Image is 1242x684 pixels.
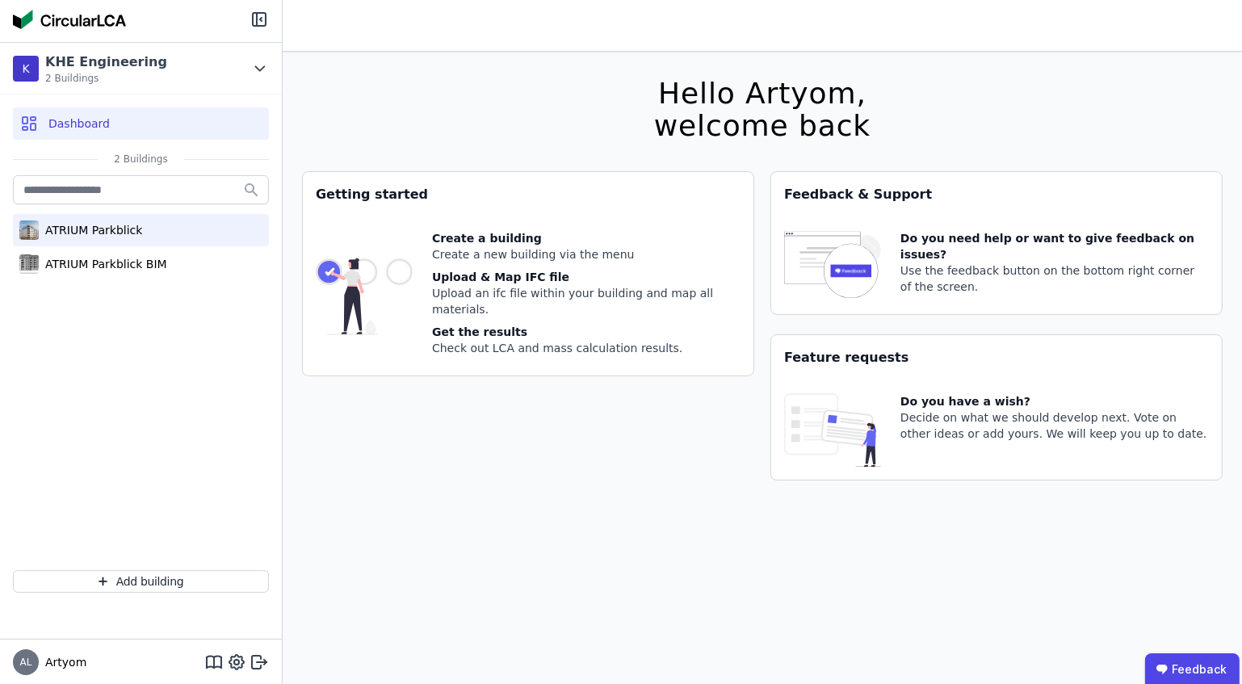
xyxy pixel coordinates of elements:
button: Add building [13,570,269,593]
div: welcome back [654,110,871,142]
div: Feedback & Support [771,172,1222,217]
div: KHE Engineering [45,52,167,72]
div: Check out LCA and mass calculation results. [432,340,741,356]
div: Getting started [303,172,753,217]
div: Create a new building via the menu [432,246,741,262]
div: Hello Artyom, [654,78,871,110]
div: Upload & Map IFC file [432,269,741,285]
div: Feature requests [771,335,1222,380]
div: Do you need help or want to give feedback on issues? [900,230,1209,262]
div: Do you have a wish? [900,393,1209,409]
img: getting_started_tile-DrF_GRSv.svg [316,230,413,363]
img: Concular [13,10,126,29]
div: ATRIUM Parkblick [39,222,142,238]
span: 2 Buildings [98,153,183,166]
div: ATRIUM Parkblick BIM [39,256,167,272]
div: Get the results [432,324,741,340]
span: 2 Buildings [45,72,167,85]
img: ATRIUM Parkblick [19,217,39,243]
span: AL [20,657,32,667]
img: feedback-icon-HCTs5lye.svg [784,230,881,301]
div: Decide on what we should develop next. Vote on other ideas or add yours. We will keep you up to d... [900,409,1209,442]
img: feature_request_tile-UiXE1qGU.svg [784,393,881,467]
div: Upload an ifc file within your building and map all materials. [432,285,741,317]
div: Create a building [432,230,741,246]
img: ATRIUM Parkblick BIM [19,251,39,277]
span: Dashboard [48,115,110,132]
span: Artyom [39,654,86,670]
div: Use the feedback button on the bottom right corner of the screen. [900,262,1209,295]
div: K [13,56,39,82]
